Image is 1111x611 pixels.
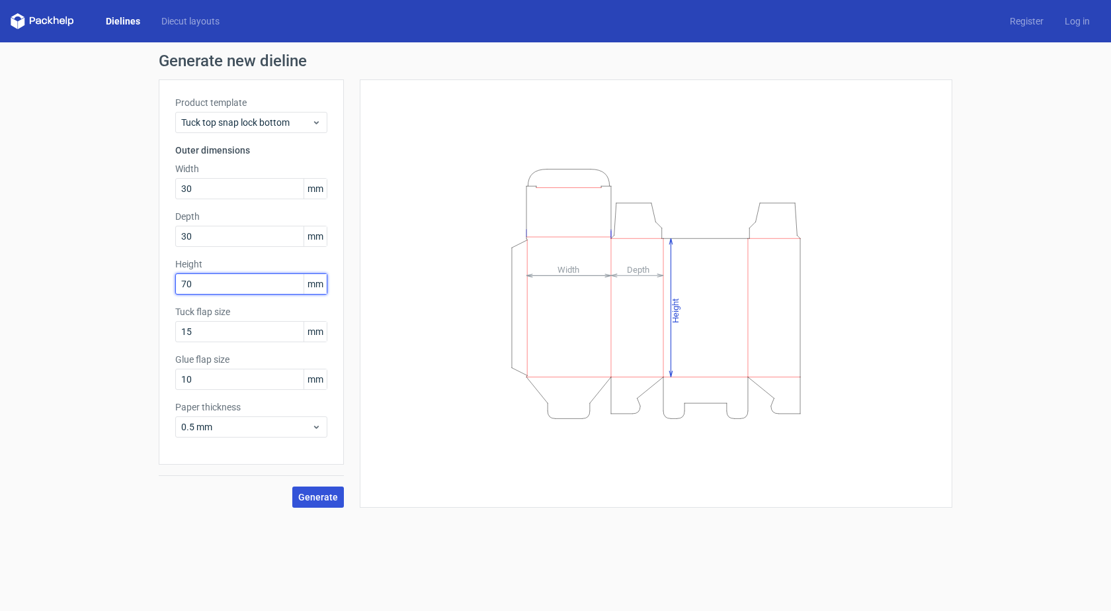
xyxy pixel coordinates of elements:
span: mm [304,369,327,389]
a: Log in [1054,15,1100,28]
span: Tuck top snap lock bottom [181,116,311,129]
a: Register [999,15,1054,28]
label: Width [175,162,327,175]
span: 0.5 mm [181,420,311,434]
label: Height [175,258,327,271]
span: mm [304,179,327,199]
button: Generate [292,487,344,508]
label: Product template [175,96,327,109]
a: Dielines [95,15,151,28]
label: Glue flap size [175,353,327,366]
h1: Generate new dieline [159,53,952,69]
tspan: Depth [627,264,649,274]
a: Diecut layouts [151,15,230,28]
span: Generate [298,493,338,502]
span: mm [304,226,327,246]
span: mm [304,322,327,342]
h3: Outer dimensions [175,144,327,157]
label: Tuck flap size [175,305,327,318]
label: Paper thickness [175,400,327,414]
tspan: Height [671,298,680,322]
tspan: Width [557,264,579,274]
span: mm [304,274,327,294]
label: Depth [175,210,327,223]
